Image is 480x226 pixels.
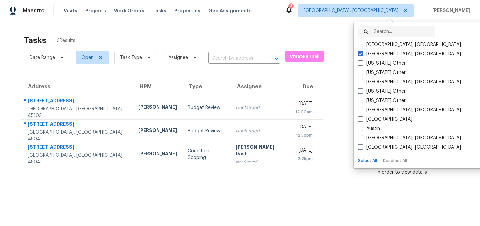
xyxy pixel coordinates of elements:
[230,77,290,96] th: Assignee
[358,51,461,57] label: [GEOGRAPHIC_DATA], [GEOGRAPHIC_DATA]
[358,116,412,123] label: [GEOGRAPHIC_DATA]
[133,77,182,96] th: HPM
[358,41,461,48] label: [GEOGRAPHIC_DATA], [GEOGRAPHIC_DATA]
[358,69,406,76] label: [US_STATE] Other
[138,127,177,135] div: [PERSON_NAME]
[28,144,128,152] div: [STREET_ADDRESS]
[120,54,142,61] span: Task Type
[208,53,262,64] input: Search by address
[138,104,177,112] div: [PERSON_NAME]
[290,77,323,96] th: Due
[236,128,285,134] div: Unclaimed
[28,121,128,129] div: [STREET_ADDRESS]
[236,159,285,165] div: Not Started
[358,79,461,85] label: [GEOGRAPHIC_DATA], [GEOGRAPHIC_DATA]
[285,51,324,62] button: Create a Task
[28,97,128,106] div: [STREET_ADDRESS]
[374,26,435,37] input: Search...
[358,107,461,113] label: [GEOGRAPHIC_DATA], [GEOGRAPHIC_DATA]
[28,152,128,165] div: [GEOGRAPHIC_DATA], [GEOGRAPHIC_DATA], 45040
[138,150,177,159] div: [PERSON_NAME]
[28,129,128,142] div: [GEOGRAPHIC_DATA], [GEOGRAPHIC_DATA], 45040
[289,53,320,60] span: Create a Task
[358,135,461,141] label: [GEOGRAPHIC_DATA], [GEOGRAPHIC_DATA]
[295,155,313,162] div: 2:25pm
[358,88,406,95] label: [US_STATE] Other
[114,7,144,14] span: Work Orders
[182,77,230,96] th: Type
[356,156,379,166] button: Select All
[188,128,225,134] div: Budget Review
[24,37,46,44] h2: Tasks
[81,54,94,61] span: Open
[30,54,55,61] span: Date Range
[295,109,313,115] div: 12:00am
[208,7,252,14] span: Geo Assignments
[57,37,75,44] span: 3 Results
[236,144,285,159] div: [PERSON_NAME] Dash
[358,97,406,104] label: [US_STATE] Other
[295,132,313,139] div: 12:58pm
[85,7,106,14] span: Projects
[430,7,470,14] span: [PERSON_NAME]
[295,124,313,132] div: [DATE]
[236,104,285,111] div: Unclaimed
[358,144,461,151] label: [GEOGRAPHIC_DATA], [GEOGRAPHIC_DATA]
[295,147,313,155] div: [DATE]
[188,148,225,161] div: Condition Scoping
[21,77,133,96] th: Address
[358,60,406,67] label: [US_STATE] Other
[188,104,225,111] div: Budget Review
[368,162,436,176] div: Select a task from the queue in order to view details
[295,100,313,109] div: [DATE]
[290,3,292,9] div: 3
[152,8,166,13] span: Tasks
[272,54,281,63] button: Open
[304,7,398,14] span: [GEOGRAPHIC_DATA], [GEOGRAPHIC_DATA]
[358,125,380,132] label: Austin
[28,106,128,119] div: [GEOGRAPHIC_DATA], [GEOGRAPHIC_DATA], 45103
[174,7,200,14] span: Properties
[168,54,188,61] span: Assignee
[23,7,45,14] span: Maestro
[64,7,77,14] span: Visits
